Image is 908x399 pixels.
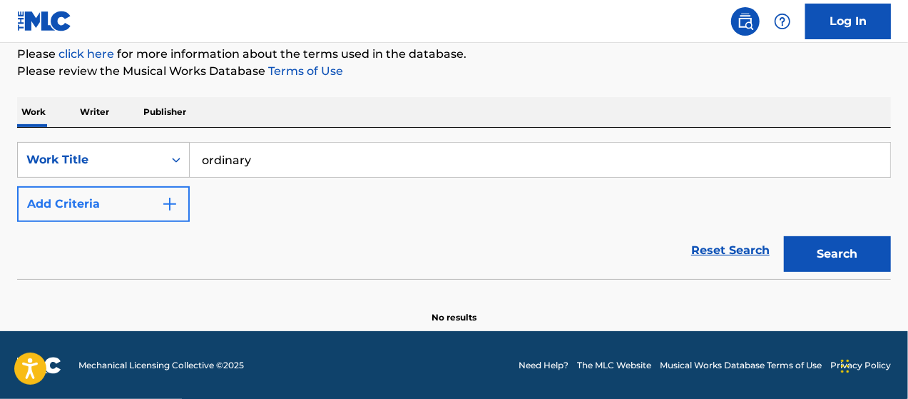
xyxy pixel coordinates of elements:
a: click here [58,47,114,61]
a: Musical Works Database Terms of Use [660,359,822,372]
a: The MLC Website [577,359,651,372]
a: Need Help? [519,359,568,372]
form: Search Form [17,142,891,279]
p: Publisher [139,97,190,127]
div: Drag [841,345,850,388]
a: Privacy Policy [830,359,891,372]
p: Please review the Musical Works Database [17,63,891,80]
p: Work [17,97,50,127]
button: Search [784,236,891,272]
img: help [774,13,791,30]
iframe: Chat Widget [837,330,908,399]
a: Reset Search [684,235,777,266]
img: 9d2ae6d4665cec9f34b9.svg [161,196,178,213]
img: search [737,13,754,30]
a: Log In [805,4,891,39]
a: Terms of Use [265,64,343,78]
img: MLC Logo [17,11,72,31]
span: Mechanical Licensing Collective © 2025 [78,359,244,372]
p: Writer [76,97,113,127]
div: Help [768,7,797,36]
div: Work Title [26,151,155,168]
a: Public Search [731,7,760,36]
button: Add Criteria [17,186,190,222]
p: No results [432,294,476,324]
p: Please for more information about the terms used in the database. [17,46,891,63]
img: logo [17,357,61,374]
